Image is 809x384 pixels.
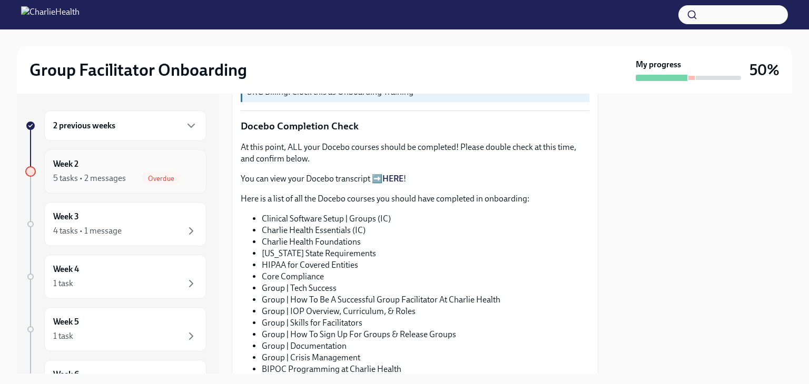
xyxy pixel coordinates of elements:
[382,174,403,184] a: HERE
[262,259,589,271] li: HIPAA for Covered Entities
[142,175,181,183] span: Overdue
[21,6,80,23] img: CharlieHealth
[25,307,206,351] a: Week 51 task
[241,193,589,205] p: Here is a list of all the Docebo courses you should have completed in onboarding:
[749,60,780,79] h3: 50%
[262,352,589,363] li: Group | Crisis Management
[53,120,115,132] h6: 2 previous weeks
[262,271,589,282] li: Core Compliance
[53,316,79,328] h6: Week 5
[25,149,206,194] a: Week 25 tasks • 2 messagesOverdue
[262,363,589,375] li: BIPOC Programming at Charlie Health
[53,330,73,342] div: 1 task
[262,294,589,306] li: Group | How To Be A Successful Group Facilitator At Charlie Health
[53,264,79,275] h6: Week 4
[241,119,589,133] p: Docebo Completion Check
[241,142,589,165] p: At this point, ALL your Docebo courses should be completed! Please double check at this time, and...
[53,158,78,170] h6: Week 2
[29,59,247,80] h2: Group Facilitator Onboarding
[25,202,206,246] a: Week 34 tasks • 1 message
[53,211,79,223] h6: Week 3
[262,317,589,329] li: Group | Skills for Facilitators
[53,278,73,289] div: 1 task
[53,369,79,380] h6: Week 6
[262,236,589,248] li: Charlie Health Foundations
[262,306,589,317] li: Group | IOP Overview, Curriculum, & Roles
[262,340,589,352] li: Group | Documentation
[53,225,122,237] div: 4 tasks • 1 message
[636,59,681,70] strong: My progress
[262,282,589,294] li: Group | Tech Success
[241,173,589,185] p: You can view your Docebo transcript ➡️ !
[262,213,589,225] li: Clinical Software Setup | Groups (IC)
[262,225,589,236] li: Charlie Health Essentials (IC)
[262,329,589,340] li: Group | How To Sign Up For Groups & Release Groups
[262,248,589,259] li: [US_STATE] State Requirements
[25,255,206,299] a: Week 41 task
[53,173,126,184] div: 5 tasks • 2 messages
[44,110,206,141] div: 2 previous weeks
